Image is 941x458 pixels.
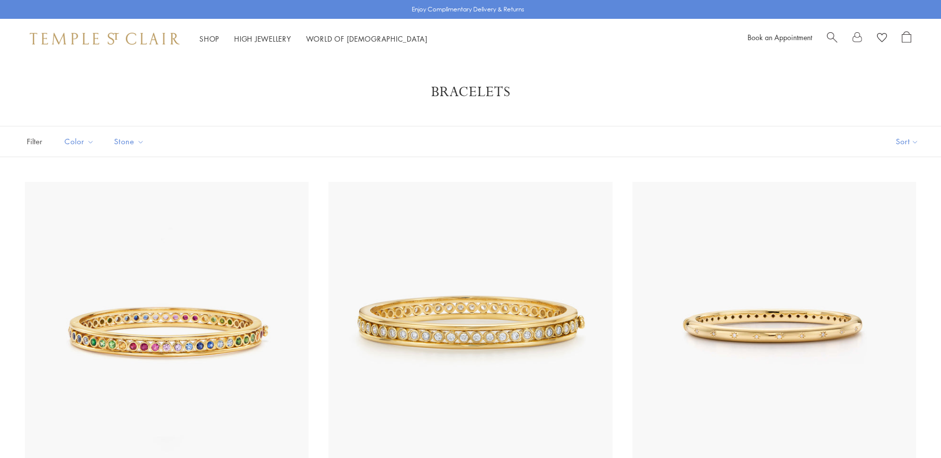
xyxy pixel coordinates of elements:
a: World of [DEMOGRAPHIC_DATA]World of [DEMOGRAPHIC_DATA] [306,34,428,44]
img: Temple St. Clair [30,33,180,45]
nav: Main navigation [199,33,428,45]
a: Search [827,31,837,46]
button: Show sort by [874,126,941,157]
a: ShopShop [199,34,219,44]
span: Stone [109,135,152,148]
a: Open Shopping Bag [902,31,911,46]
a: High JewelleryHigh Jewellery [234,34,291,44]
button: Color [57,130,102,153]
a: View Wishlist [877,31,887,46]
h1: Bracelets [40,83,901,101]
p: Enjoy Complimentary Delivery & Returns [412,4,524,14]
button: Stone [107,130,152,153]
span: Color [60,135,102,148]
a: Book an Appointment [748,32,812,42]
